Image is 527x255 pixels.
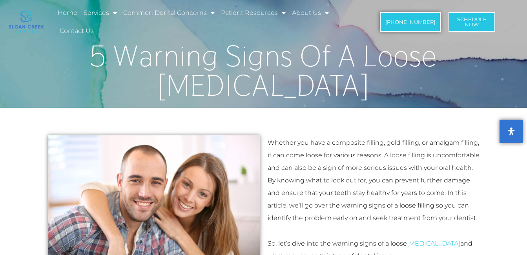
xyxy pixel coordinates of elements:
[449,12,495,32] a: ScheduleNow
[82,4,118,22] a: Services
[122,4,216,22] a: Common Dental Concerns
[457,17,487,27] span: Schedule Now
[58,22,95,40] a: Contact Us
[44,41,483,100] h1: 5 Warning Signs Of A Loose [MEDICAL_DATA]
[268,137,480,224] p: Whether you have a composite filling, gold filling, or amalgam filling, it can come loose for var...
[385,20,435,25] span: [PHONE_NUMBER]
[57,4,78,22] a: Home
[291,4,330,22] a: About Us
[500,120,523,143] button: Open Accessibility Panel
[57,4,361,40] nav: Menu
[9,11,44,33] img: logo
[380,12,441,32] a: [PHONE_NUMBER]
[220,4,287,22] a: Patient Resources
[407,240,460,247] a: [MEDICAL_DATA]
